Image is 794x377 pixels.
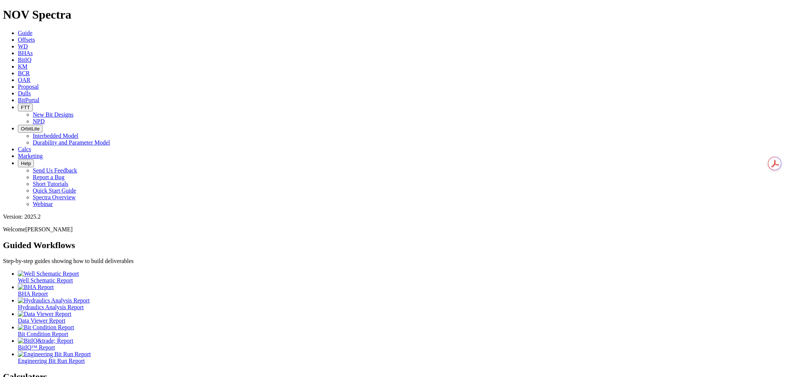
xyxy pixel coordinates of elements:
span: Help [21,161,31,166]
a: WD [18,43,28,50]
img: Bit Condition Report [18,324,74,331]
img: BitIQ&trade; Report [18,338,73,344]
span: Well Schematic Report [18,277,73,283]
span: Engineering Bit Run Report [18,358,85,364]
h1: NOV Spectra [3,8,791,22]
a: Hydraulics Analysis Report Hydraulics Analysis Report [18,297,791,310]
a: Durability and Parameter Model [33,139,110,146]
a: Send Us Feedback [33,167,77,174]
a: BHA Report BHA Report [18,284,791,297]
a: Proposal [18,83,39,90]
a: Report a Bug [33,174,64,180]
img: BHA Report [18,284,54,291]
a: Offsets [18,37,35,43]
p: Welcome [3,226,791,233]
a: Webinar [33,201,53,207]
a: Data Viewer Report Data Viewer Report [18,311,791,324]
button: Help [18,159,34,167]
a: BitIQ&trade; Report BitIQ™ Report [18,338,791,351]
a: KM [18,63,28,70]
span: [PERSON_NAME] [25,226,73,232]
a: Marketing [18,153,43,159]
a: Short Tutorials [33,181,68,187]
a: BitIQ [18,57,31,63]
a: Bit Condition Report Bit Condition Report [18,324,791,337]
img: Hydraulics Analysis Report [18,297,90,304]
a: Spectra Overview [33,194,76,200]
a: Calcs [18,146,31,152]
a: NPD [33,118,45,124]
h2: Guided Workflows [3,240,791,250]
p: Step-by-step guides showing how to build deliverables [3,258,791,264]
div: Version: 2025.2 [3,213,791,220]
span: Bit Condition Report [18,331,68,337]
a: New Bit Designs [33,111,73,118]
a: BitPortal [18,97,39,103]
a: Dulls [18,90,31,96]
span: BHA Report [18,291,48,297]
a: Well Schematic Report Well Schematic Report [18,270,791,283]
span: Hydraulics Analysis Report [18,304,84,310]
img: Well Schematic Report [18,270,79,277]
a: BCR [18,70,30,76]
a: Engineering Bit Run Report Engineering Bit Run Report [18,351,791,364]
a: OAR [18,77,31,83]
img: Data Viewer Report [18,311,71,317]
span: OrbitLite [21,126,39,132]
span: BitIQ™ Report [18,344,55,351]
a: Guide [18,30,32,36]
button: OrbitLite [18,125,42,133]
a: Interbedded Model [33,133,78,139]
button: FTT [18,104,33,111]
span: FTT [21,105,30,110]
img: Engineering Bit Run Report [18,351,91,358]
a: BHAs [18,50,33,56]
a: Quick Start Guide [33,187,76,194]
span: Data Viewer Report [18,317,66,324]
